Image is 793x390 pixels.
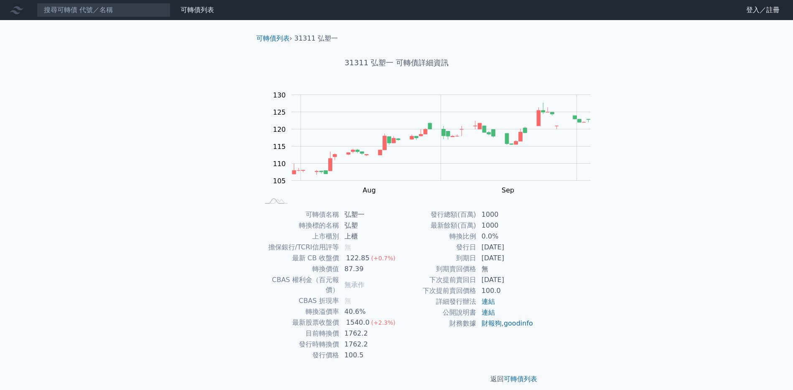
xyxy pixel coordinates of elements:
[260,328,339,339] td: 目前轉換價
[273,91,286,99] tspan: 130
[260,264,339,275] td: 轉換價值
[371,319,395,326] span: (+2.3%)
[339,231,397,242] td: 上櫃
[260,231,339,242] td: 上市櫃別
[260,339,339,350] td: 發行時轉換價
[397,307,477,318] td: 公開說明書
[260,317,339,328] td: 最新股票收盤價
[477,220,534,231] td: 1000
[482,298,495,305] a: 連結
[397,318,477,329] td: 財務數據
[371,255,395,262] span: (+0.7%)
[504,375,537,383] a: 可轉債列表
[477,209,534,220] td: 1000
[397,264,477,275] td: 到期賣回價格
[477,242,534,253] td: [DATE]
[397,253,477,264] td: 到期日
[269,91,603,195] g: Chart
[739,3,786,17] a: 登入／註冊
[482,308,495,316] a: 連結
[502,186,514,194] tspan: Sep
[273,160,286,168] tspan: 110
[339,339,397,350] td: 1762.2
[344,243,351,251] span: 無
[477,318,534,329] td: ,
[260,242,339,253] td: 擔保銀行/TCRI信用評等
[339,328,397,339] td: 1762.2
[273,126,286,133] tspan: 120
[250,57,544,69] h1: 31311 弘塑一 可轉債詳細資訊
[397,242,477,253] td: 發行日
[273,177,286,185] tspan: 105
[260,275,339,295] td: CBAS 權利金（百元報價）
[273,143,286,151] tspan: 115
[256,34,290,42] a: 可轉債列表
[397,209,477,220] td: 發行總額(百萬)
[181,6,214,14] a: 可轉債列表
[260,253,339,264] td: 最新 CB 收盤價
[339,264,397,275] td: 87.39
[260,209,339,220] td: 可轉債名稱
[250,374,544,384] p: 返回
[397,275,477,285] td: 下次提前賣回日
[339,220,397,231] td: 弘塑
[477,275,534,285] td: [DATE]
[477,231,534,242] td: 0.0%
[397,296,477,307] td: 詳細發行辦法
[397,231,477,242] td: 轉換比例
[482,319,502,327] a: 財報狗
[344,253,371,263] div: 122.85
[260,220,339,231] td: 轉換標的名稱
[477,285,534,296] td: 100.0
[477,264,534,275] td: 無
[37,3,171,17] input: 搜尋可轉債 代號／名稱
[363,186,376,194] tspan: Aug
[273,108,286,116] tspan: 125
[339,306,397,317] td: 40.6%
[260,306,339,317] td: 轉換溢價率
[344,318,371,328] div: 1540.0
[339,350,397,361] td: 100.5
[256,33,292,44] li: ›
[260,350,339,361] td: 發行價格
[477,253,534,264] td: [DATE]
[294,33,338,44] li: 31311 弘塑一
[397,220,477,231] td: 最新餘額(百萬)
[339,209,397,220] td: 弘塑一
[397,285,477,296] td: 下次提前賣回價格
[504,319,533,327] a: goodinfo
[344,281,365,289] span: 無承作
[344,297,351,305] span: 無
[260,295,339,306] td: CBAS 折現率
